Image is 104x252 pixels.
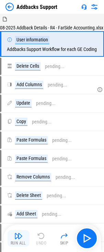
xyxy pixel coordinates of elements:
[7,36,97,52] div: Addbacks Support Workflow for each GE Coding
[81,4,87,10] img: Support
[15,81,43,89] div: Add Columns
[60,241,69,245] div: Skip
[97,87,103,92] svg: Adding a column to match the table structure of the Addbacks review file
[48,82,67,88] div: pending...
[15,118,27,126] div: Copy
[15,210,37,218] div: Add Sheet
[15,155,48,163] div: Paste Formulas
[60,232,68,240] img: Skip
[81,233,92,244] img: Main button
[47,193,66,198] div: pending...
[11,241,26,245] div: Run All
[16,4,57,10] div: Addbacks Support
[14,232,23,240] img: Run All
[15,173,51,181] div: Remove Columns
[15,136,48,144] div: Paste Formulas
[15,191,42,200] div: Delete Sheet
[53,230,75,247] button: Skip
[90,3,99,11] img: Settings menu
[36,101,56,106] div: pending...
[52,138,72,143] div: pending...
[32,119,51,124] div: pending...
[8,230,30,247] button: Run All
[5,3,14,11] img: Back
[45,64,65,69] div: pending...
[15,62,41,70] div: Delete Cells
[15,99,32,107] div: Update
[56,175,75,180] div: pending...
[42,212,61,217] div: pending...
[52,156,72,161] div: pending...
[15,36,49,44] div: User information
